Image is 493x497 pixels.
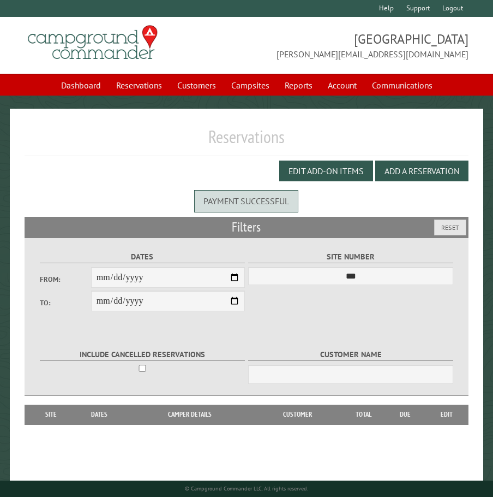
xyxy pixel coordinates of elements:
h2: Filters [25,217,468,238]
th: Customer [254,405,341,424]
a: Reservations [110,75,169,96]
small: © Campground Commander LLC. All rights reserved. [185,485,308,492]
th: Due [385,405,425,424]
a: Account [321,75,363,96]
a: Campsites [225,75,276,96]
button: Add a Reservation [375,161,468,181]
label: From: [40,274,91,285]
div: Payment successful [194,190,298,212]
a: Reports [278,75,319,96]
label: To: [40,298,91,308]
th: Dates [71,405,126,424]
label: Site Number [248,251,453,263]
span: [GEOGRAPHIC_DATA] [PERSON_NAME][EMAIL_ADDRESS][DOMAIN_NAME] [246,30,468,61]
a: Communications [365,75,439,96]
th: Camper Details [127,405,254,424]
label: Include Cancelled Reservations [40,348,245,361]
a: Customers [171,75,223,96]
a: Dashboard [55,75,107,96]
img: Campground Commander [25,21,161,64]
h1: Reservations [25,126,468,156]
label: Customer Name [248,348,453,361]
button: Edit Add-on Items [279,161,373,181]
th: Total [341,405,385,424]
button: Reset [434,220,466,235]
th: Edit [425,405,468,424]
th: Site [30,405,71,424]
label: Dates [40,251,245,263]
